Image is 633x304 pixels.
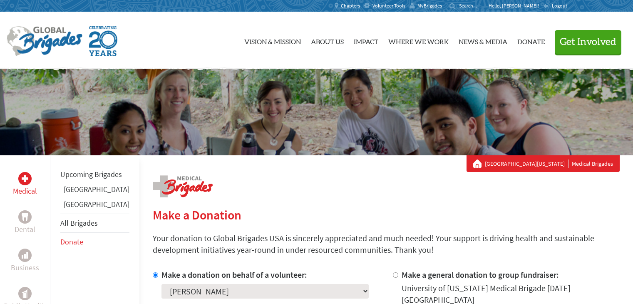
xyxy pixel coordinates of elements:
a: [GEOGRAPHIC_DATA] [64,184,129,194]
a: BusinessBusiness [11,249,39,274]
img: logo-medical.png [153,175,213,197]
span: Logout [552,2,567,9]
input: Search... [459,2,483,9]
span: Volunteer Tools [372,2,405,9]
div: Business [18,249,32,262]
a: [GEOGRAPHIC_DATA] [64,199,129,209]
span: Chapters [341,2,360,9]
a: [GEOGRAPHIC_DATA][US_STATE] [485,159,568,168]
div: Medical [18,172,32,185]
a: About Us [311,19,344,62]
li: Honduras [60,199,129,214]
a: Vision & Mission [244,19,301,62]
a: DentalDental [15,210,35,235]
div: Public Health [18,287,32,300]
label: Make a donation on behalf of a volunteer: [161,269,307,280]
h2: Make a Donation [153,207,620,222]
a: News & Media [459,19,507,62]
a: Donate [517,19,545,62]
img: Business [22,252,28,259]
button: Get Involved [555,30,621,54]
p: Medical [13,185,37,197]
div: Dental [18,210,32,224]
span: Get Involved [560,37,616,47]
span: MyBrigades [417,2,442,9]
a: Upcoming Brigades [60,169,122,179]
img: Global Brigades Celebrating 20 Years [89,26,117,56]
p: Business [11,262,39,274]
li: Greece [60,184,129,199]
a: MedicalMedical [13,172,37,197]
p: Hello, [PERSON_NAME]! [489,2,543,9]
img: Dental [22,213,28,221]
a: Logout [543,2,567,9]
div: Medical Brigades [473,159,613,168]
p: Your donation to Global Brigades USA is sincerely appreciated and much needed! Your support is dr... [153,232,620,256]
li: Donate [60,233,129,251]
img: Public Health [22,289,28,298]
a: All Brigades [60,218,98,228]
li: All Brigades [60,214,129,233]
img: Medical [22,175,28,182]
a: Donate [60,237,83,247]
label: Make a general donation to group fundraiser: [402,269,559,280]
a: Impact [354,19,378,62]
p: Dental [15,224,35,235]
img: Global Brigades Logo [7,26,82,56]
li: Upcoming Brigades [60,165,129,184]
a: Where We Work [388,19,449,62]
